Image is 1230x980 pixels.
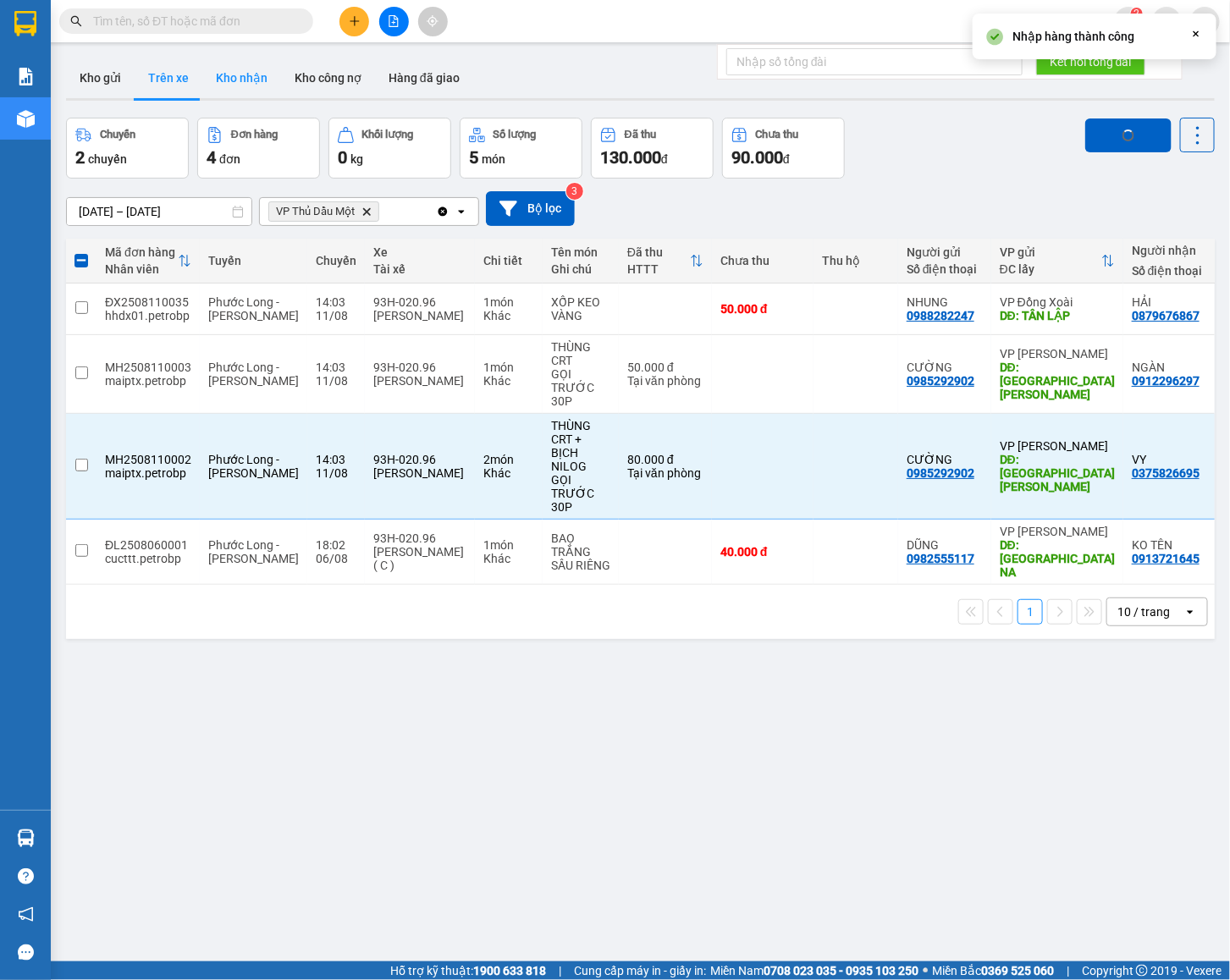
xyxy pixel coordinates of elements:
div: 18:02 [316,538,356,552]
div: HTTT [627,262,690,276]
div: DĐ: CHỢ MINH HƯNG [1000,453,1115,493]
span: copyright [1136,965,1148,977]
span: 2 [75,147,85,168]
div: 0985292902 [907,466,974,480]
svg: open [1183,605,1197,619]
div: Tại văn phòng [627,466,703,480]
span: Phước Long - [PERSON_NAME] [208,361,299,388]
span: 2 [1133,8,1139,19]
div: 1 món [483,295,534,309]
div: Khác [483,466,534,480]
span: aim [427,15,438,27]
div: Mã đơn hàng [105,245,178,259]
span: 5 [469,147,478,168]
img: solution-icon [17,68,35,85]
strong: 0708 023 035 - 0935 103 250 [764,964,918,977]
div: Chưa thu [720,254,805,267]
button: Kho nhận [202,58,281,98]
span: 4 [207,147,216,168]
div: 11/08 [316,466,356,480]
div: VP [PERSON_NAME] [1000,439,1115,453]
button: caret-down [1190,7,1220,36]
span: Phước Long - [PERSON_NAME] [208,538,299,565]
div: Chuyến [100,129,135,140]
div: [PERSON_NAME] [373,309,466,322]
div: Số điện thoại [907,262,983,276]
button: 1 [1018,599,1043,625]
div: DĐ: CHỢ MINH HƯNG [1000,361,1115,401]
th: Toggle SortBy [619,239,712,284]
strong: 0369 525 060 [981,964,1054,977]
button: aim [418,7,448,36]
div: NGÀN [1132,361,1208,374]
img: logo-vxr [14,11,36,36]
button: Hàng đã giao [375,58,473,98]
div: Đơn hàng [231,129,278,140]
span: VP Thủ Dầu Một, close by backspace [268,201,379,222]
div: DŨNG [907,538,983,552]
span: 130.000 [600,147,661,168]
div: 2 món [483,453,534,466]
button: Bộ lọc [486,191,575,226]
div: Xe [373,245,466,259]
div: 11/08 [316,309,356,322]
button: Chuyến2chuyến [66,118,189,179]
div: Khác [483,374,534,388]
div: Số lượng [494,129,537,140]
div: CƯỜNG [907,453,983,466]
svg: open [455,205,468,218]
div: VP gửi [1000,245,1101,259]
div: Số điện thoại [1132,264,1208,278]
div: CƯỜNG [907,361,983,374]
span: nganttk.petrobp [990,10,1114,31]
span: | [559,961,561,980]
div: 06/08 [316,552,356,565]
span: đơn [219,152,240,166]
span: đ [783,152,790,166]
svg: Close [1189,27,1203,41]
span: Hỗ trợ kỹ thuật: [390,961,546,980]
div: 11/08 [316,374,356,388]
div: HẢI [1132,295,1208,309]
div: 50.000 đ [627,361,703,374]
div: VP [PERSON_NAME] [1000,347,1115,361]
span: ⚪️ [923,967,928,974]
strong: 1900 633 818 [473,964,546,977]
input: Select a date range. [67,198,251,225]
button: plus [339,7,369,36]
svg: Clear all [436,205,450,218]
button: Đã thu130.000đ [591,118,714,179]
span: | [1067,961,1069,980]
div: DĐ: CHỢ BÙ NA [1000,538,1115,579]
div: XỐP KEO VÀNG [551,295,610,322]
div: MH2508110003 [105,361,191,374]
div: GỌI TRƯỚC 30P [551,367,610,408]
input: Selected VP Thủ Dầu Một. [383,203,384,220]
span: plus [349,15,361,27]
div: ĐC lấy [1000,262,1101,276]
div: 10 / trang [1117,603,1170,620]
span: Phước Long - [PERSON_NAME] [208,295,299,322]
input: Tìm tên, số ĐT hoặc mã đơn [93,12,293,30]
div: ĐL2508060001 [105,538,191,552]
div: 1 món [483,361,534,374]
div: Chuyến [316,254,356,267]
img: warehouse-icon [17,829,35,847]
div: ĐX2508110035 [105,295,191,309]
span: Cung cấp máy in - giấy in: [574,961,706,980]
div: 14:03 [316,295,356,309]
div: Thu hộ [822,254,890,267]
div: [PERSON_NAME] ( C ) [373,545,466,572]
button: Chưa thu90.000đ [722,118,845,179]
div: Đã thu [625,129,656,140]
div: cucttt.petrobp [105,552,191,565]
button: Kết nối tổng đài [1036,48,1145,75]
div: Khác [483,552,534,565]
div: 50.000 đ [720,302,805,316]
div: 93H-020.96 [373,453,466,466]
div: Tại văn phòng [627,374,703,388]
span: notification [18,906,34,922]
div: DĐ: TÂN LẬP [1000,309,1115,322]
span: Miền Nam [710,961,918,980]
div: 0985292902 [907,374,974,388]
